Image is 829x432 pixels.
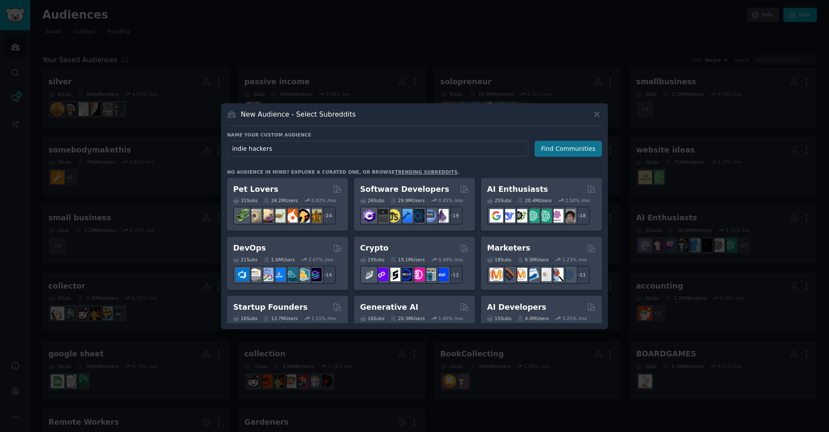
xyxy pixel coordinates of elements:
div: 29.9M Users [390,197,424,203]
div: 1.45 % /mo [438,315,463,321]
div: 1.23 % /mo [563,257,587,263]
img: OnlineMarketing [562,268,576,281]
img: iOSProgramming [399,209,412,222]
div: 3.25 % /mo [563,315,587,321]
img: ethfinance [363,268,376,281]
img: googleads [538,268,551,281]
a: trending subreddits [395,169,457,175]
div: 15 Sub s [487,315,511,321]
div: 16 Sub s [360,315,384,321]
div: + 12 [445,266,463,284]
img: leopardgeckos [260,209,273,222]
div: + 18 [572,206,590,225]
div: 25 Sub s [487,197,511,203]
img: MarketingResearch [550,268,563,281]
img: content_marketing [490,268,503,281]
img: GoogleGeminiAI [490,209,503,222]
img: defiblockchain [411,268,424,281]
div: 6.5M Users [517,257,549,263]
img: AWS_Certified_Experts [248,268,261,281]
div: 4.0M Users [517,315,549,321]
img: aws_cdk [296,268,310,281]
div: 1.51 % /mo [311,315,336,321]
img: azuredevops [236,268,249,281]
div: 24.2M Users [263,197,297,203]
img: AItoolsCatalog [514,209,527,222]
img: turtle [272,209,285,222]
h2: DevOps [233,243,266,254]
div: No audience in mind? Explore a curated one, or browse . [227,169,459,175]
div: 16 Sub s [233,315,257,321]
div: + 19 [445,206,463,225]
button: Find Communities [535,141,602,157]
div: 19 Sub s [360,257,384,263]
div: 0.48 % /mo [438,257,463,263]
img: Docker_DevOps [260,268,273,281]
div: 2.07 % /mo [309,257,333,263]
img: platformengineering [284,268,297,281]
img: software [375,209,388,222]
img: DeepSeek [502,209,515,222]
div: 20.4M Users [517,197,551,203]
h2: Startup Founders [233,302,307,313]
img: 0xPolygon [375,268,388,281]
div: 0.82 % /mo [311,197,336,203]
img: dogbreed [308,209,322,222]
img: PetAdvice [296,209,310,222]
h3: Name your custom audience [227,132,602,138]
div: 19.1M Users [390,257,424,263]
h2: Crypto [360,243,389,254]
div: 2.50 % /mo [565,197,590,203]
h2: Marketers [487,243,530,254]
img: AskComputerScience [423,209,437,222]
h2: Generative AI [360,302,418,313]
img: defi_ [435,268,449,281]
div: 21 Sub s [233,257,257,263]
h2: AI Enthusiasts [487,184,548,195]
h3: New Audience - Select Subreddits [241,110,356,119]
div: 20.3M Users [390,315,424,321]
h2: Software Developers [360,184,449,195]
div: 0.45 % /mo [438,197,463,203]
div: + 14 [318,266,336,284]
img: PlatformEngineers [308,268,322,281]
img: elixir [435,209,449,222]
img: web3 [399,268,412,281]
div: 31 Sub s [233,197,257,203]
img: reactnative [411,209,424,222]
div: + 11 [572,266,590,284]
img: learnjavascript [387,209,400,222]
img: ArtificalIntelligence [562,209,576,222]
img: ethstaker [387,268,400,281]
img: chatgpt_promptDesign [526,209,539,222]
div: 1.6M Users [263,257,295,263]
img: csharp [363,209,376,222]
h2: AI Developers [487,302,546,313]
div: + 24 [318,206,336,225]
img: OpenAIDev [550,209,563,222]
img: CryptoNews [423,268,437,281]
img: chatgpt_prompts_ [538,209,551,222]
img: AskMarketing [514,268,527,281]
input: Pick a short name, like "Digital Marketers" or "Movie-Goers" [227,141,528,157]
div: 18 Sub s [487,257,511,263]
div: 13.7M Users [263,315,297,321]
img: bigseo [502,268,515,281]
h2: Pet Lovers [233,184,278,195]
img: Emailmarketing [526,268,539,281]
div: 26 Sub s [360,197,384,203]
img: DevOpsLinks [272,268,285,281]
img: herpetology [236,209,249,222]
img: ballpython [248,209,261,222]
img: cockatiel [284,209,297,222]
